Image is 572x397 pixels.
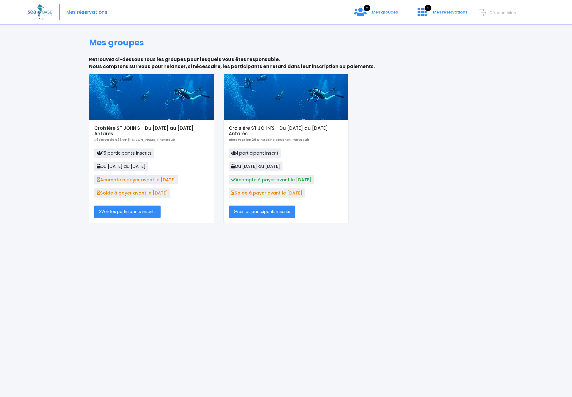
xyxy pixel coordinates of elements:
[425,5,431,11] span: 6
[94,148,154,158] span: 15 participants inscrits
[433,9,467,15] span: Mes réservations
[229,125,343,137] h5: Croisière ST JOHN'S - Du [DATE] au [DATE] Antarès
[372,9,398,15] span: Mes groupes
[94,206,161,218] a: Voir les participants inscrits
[229,162,282,171] span: Du [DATE] au [DATE]
[89,38,483,48] h1: Mes groupes
[489,10,516,16] span: Déconnexion
[94,175,178,184] span: Acompte à payer avant le [DATE]
[413,11,471,17] a: 6 Mes réservations
[94,137,175,142] b: Réservation 26 GP [PERSON_NAME] Photosub
[349,11,403,17] a: 2 Mes groupes
[94,162,148,171] span: Du [DATE] au [DATE]
[94,188,170,198] span: Solde à payer avant le [DATE]
[229,175,314,184] span: Acompte à payer avant le [DATE]
[229,188,305,198] span: Solde à payer avant le [DATE]
[364,5,370,11] span: 2
[94,125,209,137] h5: Croisière ST JOHN'S - Du [DATE] au [DATE] Antarès
[229,206,295,218] a: Voir les participants inscrits
[89,56,483,70] p: Retrouvez ci-dessous tous les groupes pour lesquels vous êtes responsable. Nous comptons sur vous...
[229,148,281,158] span: 1 participant inscrit
[229,137,309,142] b: Réservation 26 GP Marine Bouchet Photosub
